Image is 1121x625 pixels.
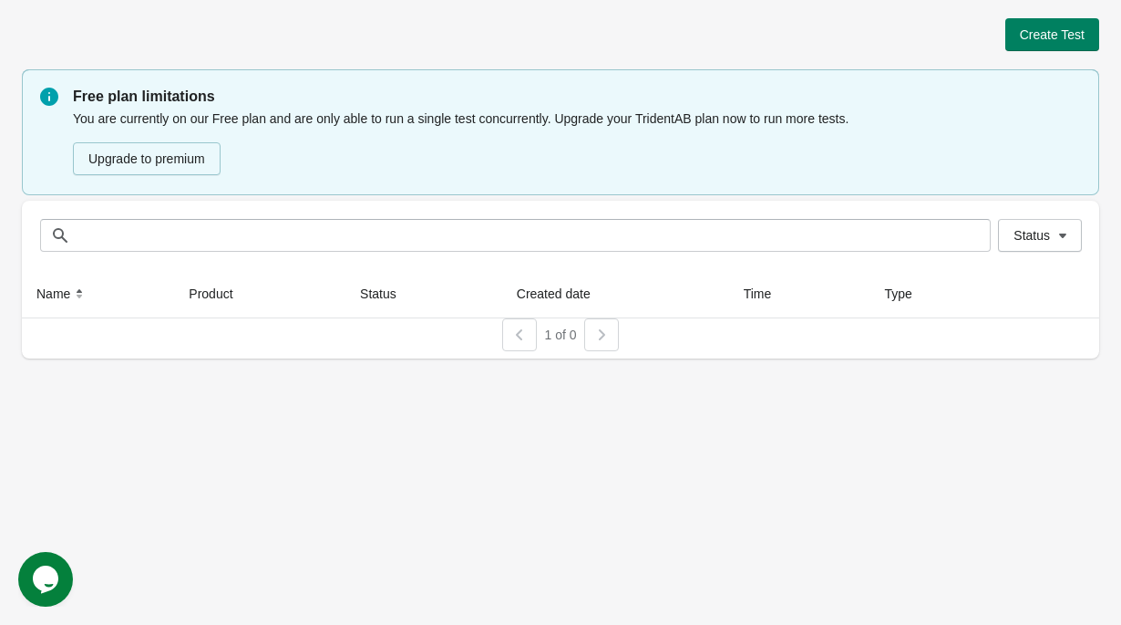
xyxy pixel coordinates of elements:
button: Status [353,277,422,310]
p: Free plan limitations [73,86,1081,108]
button: Name [29,277,96,310]
span: 1 of 0 [544,328,576,342]
button: Product [181,277,258,310]
div: You are currently on our Free plan and are only able to run a single test concurrently. Upgrade y... [73,108,1081,177]
span: Status [1013,228,1050,243]
span: Create Test [1020,27,1085,42]
button: Created date [509,277,616,310]
button: Upgrade to premium [73,142,221,175]
button: Create Test [1005,18,1099,51]
button: Time [736,277,797,310]
iframe: chat widget [18,552,77,607]
button: Type [877,277,937,310]
button: Status [998,219,1082,252]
